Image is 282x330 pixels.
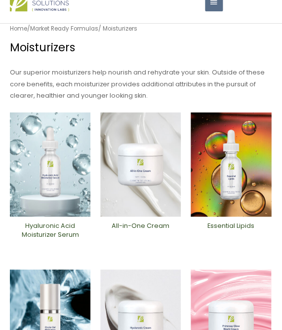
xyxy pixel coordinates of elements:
[108,221,173,242] a: All-in-One ​Cream
[17,221,82,239] h2: Hyaluronic Acid Moisturizer Serum
[198,221,263,242] a: Essential Lipids
[30,25,98,33] a: Market Ready Formulas
[10,40,272,55] h1: Moisturizers
[17,221,82,242] a: Hyaluronic Acid Moisturizer Serum
[10,24,272,35] nav: Breadcrumb
[10,25,27,33] a: Home
[10,112,90,217] img: Hyaluronic moisturizer Serum
[10,67,272,102] p: Our superior moisturizers help nourish and rehydrate your skin. Outside of these core benefits, e...
[191,112,271,217] img: Essential Lipids
[108,221,173,239] h2: All-in-One ​Cream
[100,112,181,217] img: All In One Cream
[198,221,263,239] h2: Essential Lipids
